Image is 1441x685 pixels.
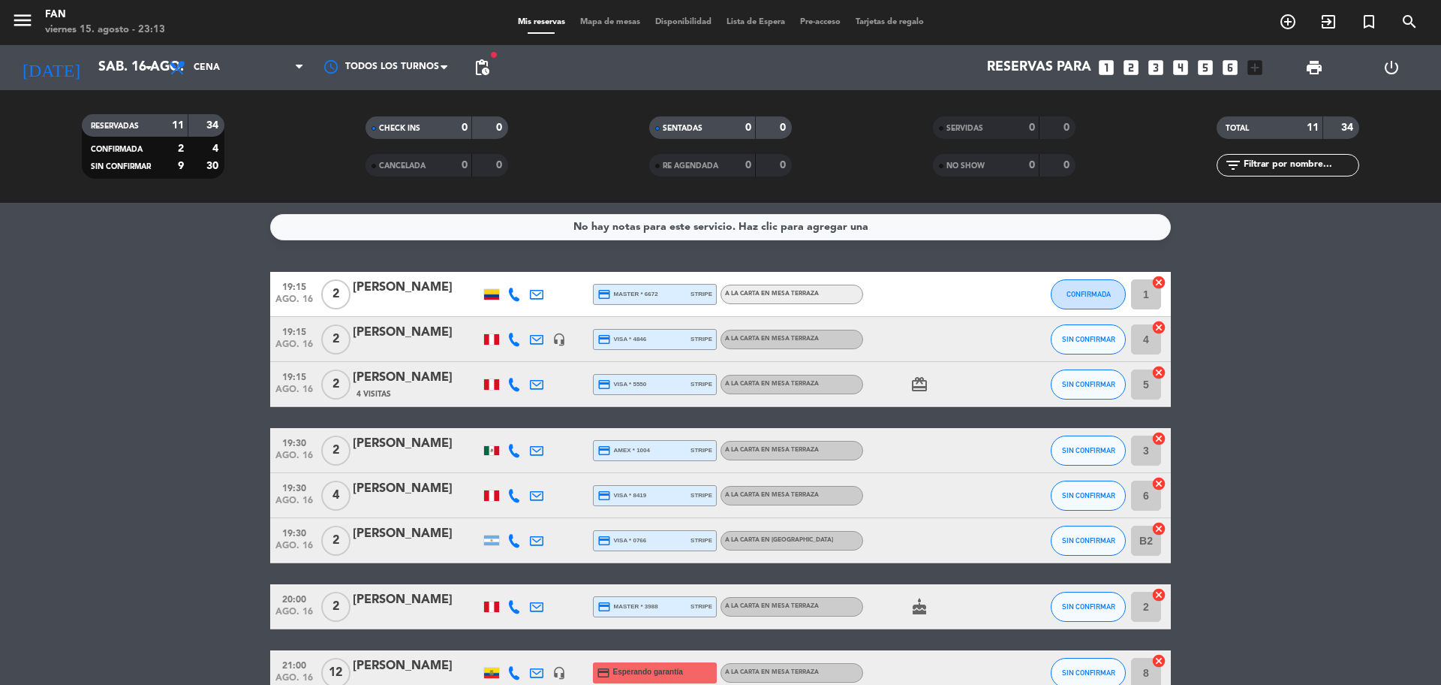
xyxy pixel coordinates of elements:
strong: 11 [1307,122,1319,133]
strong: 2 [178,143,184,154]
span: print [1305,59,1323,77]
i: filter_list [1224,156,1242,174]
strong: 34 [1341,122,1356,133]
div: [PERSON_NAME] [353,368,480,388]
i: cancel [1151,320,1166,335]
span: A la carta en Mesa Terraza [725,603,819,609]
span: 21:00 [275,656,313,673]
input: Filtrar por nombre... [1242,157,1358,174]
span: Mapa de mesas [573,18,648,26]
button: CONFIRMADA [1051,279,1126,309]
strong: 34 [206,120,221,131]
div: [PERSON_NAME] [353,434,480,454]
span: A la carta en [GEOGRAPHIC_DATA] [725,537,833,543]
span: A la carta en Mesa Terraza [725,447,819,453]
span: SIN CONFIRMAR [1062,446,1115,454]
span: ago. 16 [275,541,313,558]
span: 2 [321,526,350,556]
div: LOG OUT [1352,45,1430,90]
span: CHECK INS [379,125,420,132]
i: looks_6 [1220,58,1240,77]
strong: 9 [178,161,184,171]
span: 19:15 [275,367,313,385]
strong: 0 [780,160,789,170]
span: stripe [690,490,712,500]
strong: 0 [462,122,468,133]
div: No hay notas para este servicio. Haz clic para agregar una [573,219,868,236]
i: looks_3 [1146,58,1166,77]
i: cancel [1151,275,1166,290]
i: cancel [1151,431,1166,446]
span: SIN CONFIRMAR [1062,380,1115,388]
div: Fan [45,8,165,23]
span: fiber_manual_record [489,50,498,59]
button: SIN CONFIRMAR [1051,592,1126,622]
span: ago. 16 [275,496,313,513]
span: TOTAL [1226,125,1249,132]
span: RESERVADAS [91,122,139,130]
button: SIN CONFIRMAR [1051,436,1126,466]
span: 4 [321,481,350,511]
span: visa * 8419 [597,489,646,502]
i: cake [910,598,928,616]
span: master * 3988 [597,600,658,614]
span: 2 [321,436,350,466]
span: CONFIRMADA [91,146,143,153]
span: SENTADAS [663,125,702,132]
i: power_settings_new [1382,59,1400,77]
span: SIN CONFIRMAR [1062,491,1115,499]
strong: 0 [1029,160,1035,170]
strong: 0 [1063,160,1072,170]
button: SIN CONFIRMAR [1051,526,1126,556]
i: credit_card [597,534,611,548]
span: RE AGENDADA [663,162,718,170]
i: credit_card [597,600,611,614]
span: A la carta en Mesa Terraza [725,336,819,342]
i: cancel [1151,653,1166,668]
strong: 0 [1063,122,1072,133]
span: A la carta en Mesa Terraza [725,381,819,387]
span: 19:30 [275,433,313,451]
span: Reservas para [987,60,1091,75]
strong: 0 [745,122,751,133]
span: 2 [321,370,350,400]
div: [PERSON_NAME] [353,524,480,544]
span: visa * 4846 [597,333,646,346]
i: menu [11,9,34,32]
i: headset_mic [552,333,566,346]
div: [PERSON_NAME] [353,479,480,499]
div: viernes 15. agosto - 23:13 [45,23,165,38]
i: [DATE] [11,51,91,84]
button: SIN CONFIRMAR [1051,324,1126,355]
i: looks_4 [1171,58,1190,77]
span: NO SHOW [946,162,985,170]
span: SIN CONFIRMAR [1062,335,1115,343]
span: A la carta en Mesa Terraza [725,669,819,675]
span: stripe [690,334,712,344]
span: ago. 16 [275,607,313,624]
span: SIN CONFIRMAR [1062,602,1115,611]
span: stripe [690,536,712,545]
strong: 0 [1029,122,1035,133]
span: 19:15 [275,277,313,294]
i: arrow_drop_down [140,59,158,77]
strong: 0 [745,160,751,170]
span: 2 [321,324,350,355]
i: credit_card [597,489,611,502]
i: search [1400,13,1418,31]
i: credit_card [597,378,611,391]
span: Pre-acceso [793,18,848,26]
span: Cena [194,62,220,73]
i: credit_card [597,666,610,680]
i: credit_card [597,288,611,301]
i: add_circle_outline [1279,13,1297,31]
span: 2 [321,592,350,622]
span: master * 6672 [597,288,658,301]
div: [PERSON_NAME] [353,590,480,610]
strong: 0 [496,122,505,133]
button: SIN CONFIRMAR [1051,370,1126,400]
i: cancel [1151,521,1166,536]
span: ago. 16 [275,339,313,357]
span: SIN CONFIRMAR [1062,668,1115,677]
span: amex * 1004 [597,444,650,457]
